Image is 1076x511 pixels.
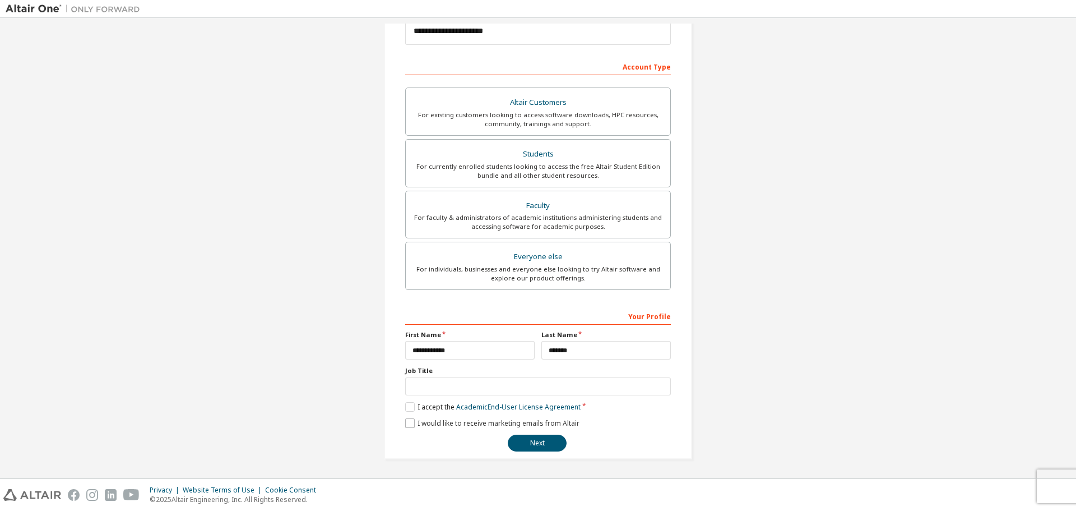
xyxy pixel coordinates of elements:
[6,3,146,15] img: Altair One
[412,111,664,128] div: For existing customers looking to access software downloads, HPC resources, community, trainings ...
[405,330,535,339] label: First Name
[412,162,664,180] div: For currently enrolled students looking to access the free Altair Student Edition bundle and all ...
[412,146,664,162] div: Students
[412,249,664,265] div: Everyone else
[412,198,664,214] div: Faculty
[405,418,579,428] label: I would like to receive marketing emails from Altair
[68,489,80,501] img: facebook.svg
[412,213,664,231] div: For faculty & administrators of academic institutions administering students and accessing softwa...
[456,402,581,412] a: Academic End-User License Agreement
[3,489,61,501] img: altair_logo.svg
[150,486,183,495] div: Privacy
[405,366,671,375] label: Job Title
[541,330,671,339] label: Last Name
[405,402,581,412] label: I accept the
[412,265,664,283] div: For individuals, businesses and everyone else looking to try Altair software and explore our prod...
[183,486,265,495] div: Website Terms of Use
[412,95,664,111] div: Altair Customers
[123,489,140,501] img: youtube.svg
[265,486,323,495] div: Cookie Consent
[105,489,117,501] img: linkedin.svg
[405,307,671,325] div: Your Profile
[86,489,98,501] img: instagram.svg
[508,435,567,452] button: Next
[150,495,323,504] p: © 2025 Altair Engineering, Inc. All Rights Reserved.
[405,57,671,75] div: Account Type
